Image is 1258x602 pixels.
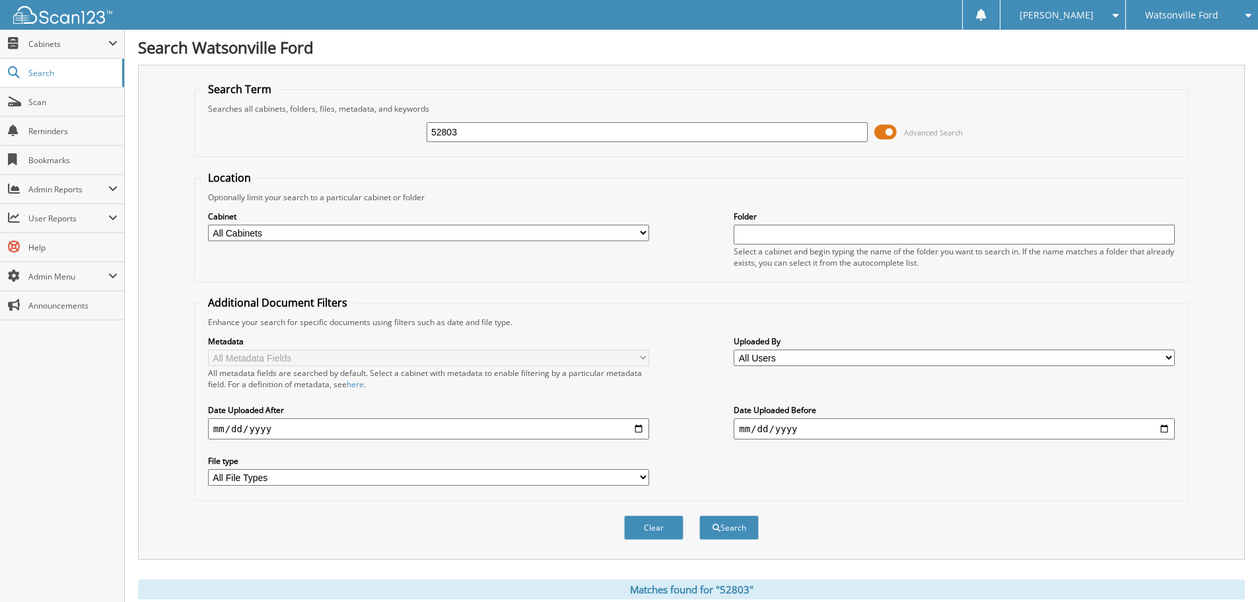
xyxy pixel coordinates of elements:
[347,379,364,390] a: here
[28,67,116,79] span: Search
[1020,11,1094,19] span: [PERSON_NAME]
[208,367,649,390] div: All metadata fields are searched by default. Select a cabinet with metadata to enable filtering b...
[28,38,108,50] span: Cabinets
[13,6,112,24] img: scan123-logo-white.svg
[201,295,354,310] legend: Additional Document Filters
[734,418,1175,439] input: end
[904,128,963,137] span: Advanced Search
[734,336,1175,347] label: Uploaded By
[699,515,759,540] button: Search
[28,126,118,137] span: Reminders
[734,246,1175,268] div: Select a cabinet and begin typing the name of the folder you want to search in. If the name match...
[201,103,1181,114] div: Searches all cabinets, folders, files, metadata, and keywords
[208,455,649,467] label: File type
[1145,11,1218,19] span: Watsonville Ford
[208,336,649,347] label: Metadata
[734,211,1175,222] label: Folder
[28,96,118,108] span: Scan
[138,36,1245,58] h1: Search Watsonville Ford
[201,82,278,96] legend: Search Term
[201,170,258,185] legend: Location
[201,192,1181,203] div: Optionally limit your search to a particular cabinet or folder
[138,580,1245,599] div: Matches found for "52803"
[28,184,108,195] span: Admin Reports
[734,404,1175,416] label: Date Uploaded Before
[208,211,649,222] label: Cabinet
[208,404,649,416] label: Date Uploaded After
[28,213,108,224] span: User Reports
[208,418,649,439] input: start
[28,155,118,166] span: Bookmarks
[28,271,108,282] span: Admin Menu
[201,317,1181,328] div: Enhance your search for specific documents using filters such as date and file type.
[1192,539,1258,602] iframe: Chat Widget
[28,242,118,253] span: Help
[28,300,118,311] span: Announcements
[624,515,683,540] button: Clear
